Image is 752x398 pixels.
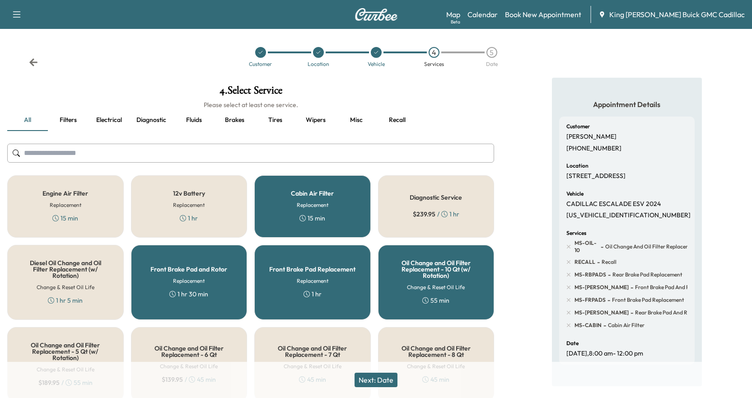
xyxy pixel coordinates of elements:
div: 4 [429,47,439,58]
span: - [595,258,600,267]
button: Fluids [173,109,214,131]
button: Recall [377,109,417,131]
span: - [606,270,611,279]
h5: Appointment Details [559,99,695,109]
button: Filters [48,109,89,131]
span: Rear Brake Pad Replacement [611,271,682,278]
span: King [PERSON_NAME] Buick GMC Cadillac [609,9,745,20]
span: Recall [600,258,617,266]
h5: Cabin Air Filter [291,190,334,197]
span: - [599,242,603,251]
span: Front Brake Pad and Rotor [633,284,701,291]
h6: Customer [566,124,590,129]
h5: Oil Change and Oil Filter Replacement - 10 Qt (w/ Rotation) [393,260,480,279]
h6: Vehicle [566,191,584,197]
h5: Oil Change and Oil Filter Replacement - 8 Qt [393,345,480,358]
div: 1 hr [304,290,322,299]
h5: Diesel Oil Change and Oil Filter Replacement (w/ Rotation) [22,260,109,279]
h6: Please select at least one service. [7,100,494,109]
h6: Replacement [173,277,205,285]
div: / 1 hr [413,210,459,219]
h6: Replacement [297,201,328,209]
h6: Replacement [50,201,81,209]
h1: 4 . Select Service [7,85,494,100]
p: [PERSON_NAME] [566,133,617,141]
h6: Change & Reset Oil Life [37,283,94,291]
div: Beta [451,19,460,25]
h5: Front Brake Pad and Rotor [150,266,227,272]
span: Cabin Air Filter [606,322,645,329]
h5: Oil Change and Oil Filter Replacement - 5 Qt (w/ Rotation) [22,342,109,361]
span: - [629,283,633,292]
a: Calendar [467,9,498,20]
button: Diagnostic [129,109,173,131]
div: Services [424,61,444,67]
h5: Front Brake Pad Replacement [269,266,355,272]
h6: Date [566,341,579,346]
h6: Replacement [297,277,328,285]
h6: Services [566,230,586,236]
h5: Oil Change and Oil Filter Replacement - 7 Qt [269,345,356,358]
span: Front Brake Pad Replacement [610,296,684,304]
div: 5 [486,47,497,58]
span: - [602,321,606,330]
div: Location [308,61,329,67]
a: MapBeta [446,9,460,20]
span: MS-[PERSON_NAME] [575,284,629,291]
img: Curbee Logo [355,8,398,21]
div: 1 hr 5 min [48,296,83,305]
p: [STREET_ADDRESS] [566,172,626,180]
p: CADILLAC ESCALADE ESV 2024 [566,200,661,208]
button: Wipers [295,109,336,131]
span: RECALL [575,258,595,266]
div: 15 min [52,214,78,223]
button: Electrical [89,109,129,131]
div: Back [29,58,38,67]
button: Brakes [214,109,255,131]
span: MS-CABIN [575,322,602,329]
h6: Change & Reset Oil Life [407,283,465,291]
div: 15 min [299,214,325,223]
span: MS-RBPADS [575,271,606,278]
h5: Engine Air Filter [42,190,88,197]
h5: Diagnostic Service [410,194,462,201]
div: basic tabs example [7,109,494,131]
span: Rear Brake Pad and Rotor [633,309,698,316]
button: Next: Date [355,373,397,387]
button: all [7,109,48,131]
button: Misc [336,109,377,131]
div: 1 hr [180,214,198,223]
div: Vehicle [368,61,385,67]
button: Tires [255,109,295,131]
span: $ 239.95 [413,210,435,219]
h5: Oil Change and Oil Filter Replacement - 6 Qt [146,345,233,358]
h6: Location [566,163,589,169]
a: Book New Appointment [505,9,581,20]
p: [DATE] , 8:00 am - 12:00 pm [566,350,643,358]
p: [PHONE_NUMBER] [566,145,621,153]
div: Customer [249,61,272,67]
span: - [629,308,633,317]
p: [US_VEHICLE_IDENTIFICATION_NUMBER] [566,211,691,220]
h6: Replacement [173,201,205,209]
span: MS-FRPADS [575,296,606,304]
div: 1 hr 30 min [169,290,208,299]
div: 55 min [422,296,449,305]
div: Date [486,61,498,67]
span: MS-OIL-10 [575,239,599,254]
span: MS-[PERSON_NAME] [575,309,629,316]
span: - [606,295,610,304]
h5: 12v Battery [173,190,205,197]
span: Oil Change and Oil Filter Replacement - 10 Qt (w/ Rotation) [603,243,738,250]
